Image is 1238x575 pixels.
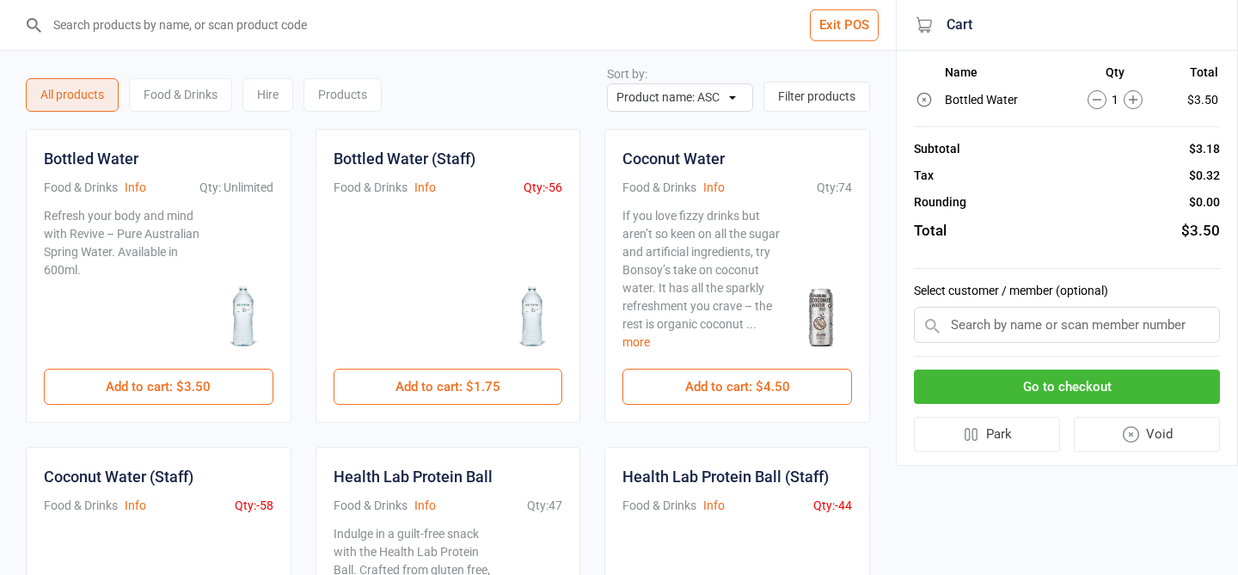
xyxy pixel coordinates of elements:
img: Bottled Water [213,286,273,346]
div: Health Lab Protein Ball [334,465,493,488]
img: Coconut Water [792,286,852,346]
div: Total [914,220,947,242]
div: Bottled Water [44,147,138,170]
div: Coconut Water [622,147,725,170]
div: Health Lab Protein Ball (Staff) [622,465,829,488]
div: Bottled Water (Staff) [334,147,475,170]
th: Total [1169,65,1218,86]
div: Refresh your body and mind with Revive – Pure Australian Spring Water. Available in 600ml. [44,207,206,352]
div: Food & Drinks [44,179,118,197]
button: Add to cart: $3.50 [44,369,273,405]
th: Name [945,65,1062,86]
div: Food & Drinks [334,179,408,197]
div: Tax [914,167,934,185]
label: Sort by: [607,67,647,81]
div: Rounding [914,193,966,211]
div: If you love fizzy drinks but aren’t so keen on all the sugar and artificial ingredients, try Bons... [622,207,785,352]
div: Subtotal [914,140,960,158]
button: more [622,333,650,352]
div: $3.18 [1189,140,1220,158]
div: Food & Drinks [129,78,232,112]
button: Go to checkout [914,370,1220,405]
td: $3.50 [1169,88,1218,112]
div: Products [303,78,382,112]
button: Park [914,417,1060,452]
div: Food & Drinks [622,497,696,515]
div: Qty: -56 [524,179,562,197]
div: Qty: -58 [235,497,273,515]
div: $3.50 [1181,220,1220,242]
div: Qty: -44 [813,497,852,515]
button: Add to cart: $4.50 [622,369,852,405]
button: Info [414,179,436,197]
div: $0.32 [1189,167,1220,185]
div: Food & Drinks [44,497,118,515]
img: Bottled Water (Staff) [502,286,562,346]
div: $0.00 [1189,193,1220,211]
td: Bottled Water [945,88,1062,112]
th: Qty [1063,65,1167,86]
div: Hire [242,78,293,112]
button: Exit POS [810,9,879,41]
div: All products [26,78,119,112]
div: 1 [1063,90,1167,109]
div: Qty: 74 [817,179,852,197]
button: Info [414,497,436,515]
button: Void [1074,417,1221,452]
input: Search by name or scan member number [914,307,1220,343]
div: Food & Drinks [334,497,408,515]
div: Qty: Unlimited [199,179,273,197]
button: Info [703,179,725,197]
button: Add to cart: $1.75 [334,369,563,405]
label: Select customer / member (optional) [914,282,1220,300]
button: Info [125,497,146,515]
button: Info [703,497,725,515]
div: Coconut Water (Staff) [44,465,193,488]
div: Food & Drinks [622,179,696,197]
div: Qty: 47 [527,497,562,515]
button: Filter products [763,82,870,112]
button: Info [125,179,146,197]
